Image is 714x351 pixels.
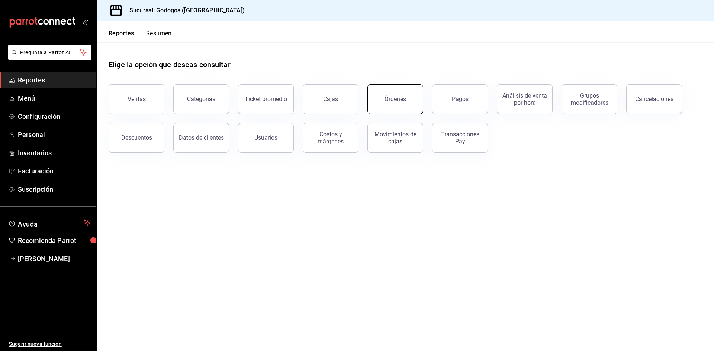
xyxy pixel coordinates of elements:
[18,166,90,176] span: Facturación
[121,134,152,141] div: Descuentos
[238,84,294,114] button: Ticket promedio
[18,130,90,140] span: Personal
[18,235,90,246] span: Recomienda Parrot
[5,54,91,62] a: Pregunta a Parrot AI
[18,111,90,121] span: Configuración
[452,95,469,103] div: Pagos
[245,95,287,103] div: Ticket promedio
[9,340,90,348] span: Sugerir nueva función
[303,123,358,153] button: Costos y márgenes
[18,75,90,85] span: Reportes
[187,95,215,103] div: Categorías
[18,148,90,158] span: Inventarios
[626,84,682,114] button: Cancelaciones
[562,84,617,114] button: Grupos modificadores
[238,123,294,153] button: Usuarios
[323,95,338,104] div: Cajas
[372,131,418,145] div: Movimientos de cajas
[173,123,229,153] button: Datos de clientes
[432,123,488,153] button: Transacciones Pay
[123,6,245,15] h3: Sucursal: Godogos ([GEOGRAPHIC_DATA])
[502,92,548,106] div: Análisis de venta por hora
[20,49,80,56] span: Pregunta a Parrot AI
[82,19,88,25] button: open_drawer_menu
[146,30,172,42] button: Resumen
[385,95,406,103] div: Órdenes
[367,123,423,153] button: Movimientos de cajas
[18,93,90,103] span: Menú
[109,123,164,153] button: Descuentos
[308,131,354,145] div: Costos y márgenes
[109,30,134,42] button: Reportes
[8,45,91,60] button: Pregunta a Parrot AI
[437,131,483,145] div: Transacciones Pay
[303,84,358,114] a: Cajas
[109,84,164,114] button: Ventas
[18,254,90,264] span: [PERSON_NAME]
[18,218,81,227] span: Ayuda
[432,84,488,114] button: Pagos
[179,134,224,141] div: Datos de clientes
[254,134,277,141] div: Usuarios
[18,184,90,194] span: Suscripción
[367,84,423,114] button: Órdenes
[173,84,229,114] button: Categorías
[109,59,231,70] h1: Elige la opción que deseas consultar
[566,92,612,106] div: Grupos modificadores
[497,84,553,114] button: Análisis de venta por hora
[635,95,673,103] div: Cancelaciones
[109,30,172,42] div: navigation tabs
[128,95,146,103] div: Ventas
